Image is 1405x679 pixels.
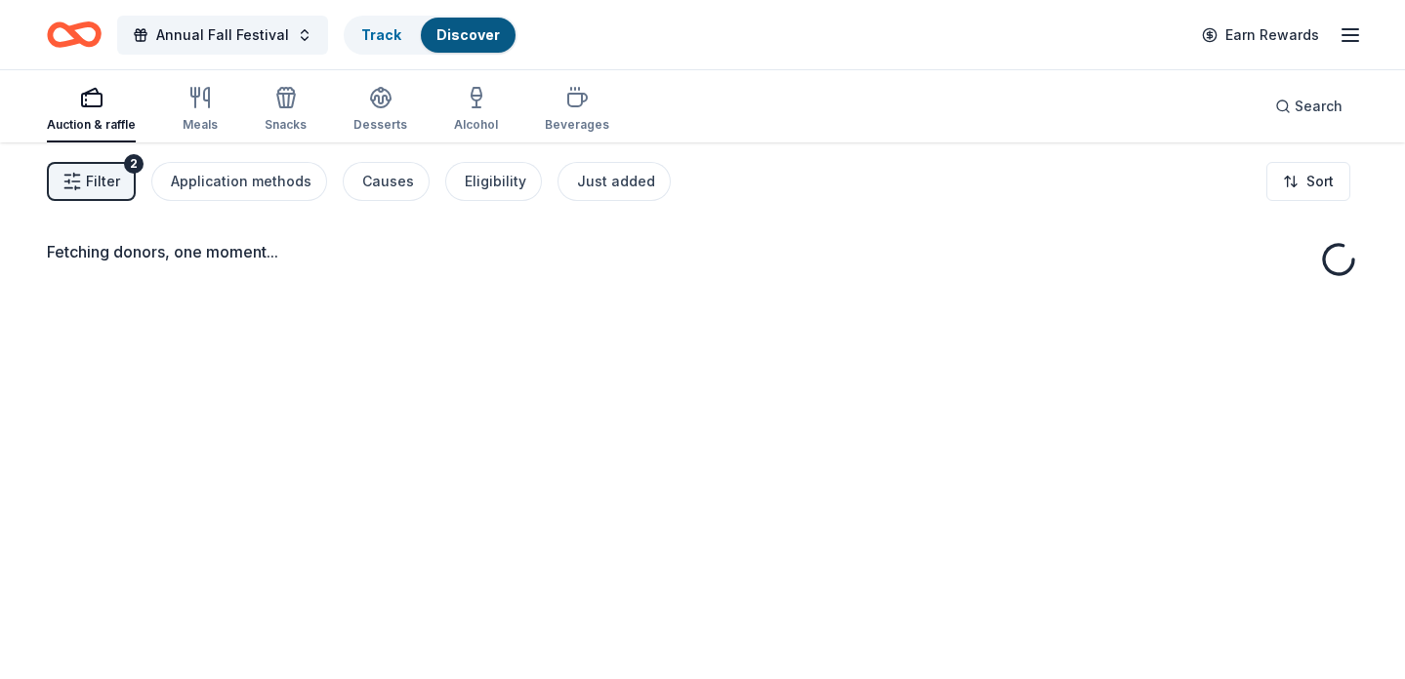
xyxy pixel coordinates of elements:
[265,78,307,142] button: Snacks
[1260,87,1358,126] button: Search
[343,162,430,201] button: Causes
[344,16,517,55] button: TrackDiscover
[47,78,136,142] button: Auction & raffle
[353,117,407,133] div: Desserts
[558,162,671,201] button: Just added
[545,78,609,142] button: Beverages
[1190,18,1331,53] a: Earn Rewards
[436,26,500,43] a: Discover
[454,78,498,142] button: Alcohol
[156,23,289,47] span: Annual Fall Festival
[445,162,542,201] button: Eligibility
[353,78,407,142] button: Desserts
[183,78,218,142] button: Meals
[265,117,307,133] div: Snacks
[47,162,136,201] button: Filter2
[577,170,655,193] div: Just added
[47,12,102,58] a: Home
[1306,170,1334,193] span: Sort
[47,117,136,133] div: Auction & raffle
[1295,95,1343,118] span: Search
[124,154,144,174] div: 2
[151,162,327,201] button: Application methods
[171,170,311,193] div: Application methods
[362,170,414,193] div: Causes
[1266,162,1350,201] button: Sort
[465,170,526,193] div: Eligibility
[183,117,218,133] div: Meals
[454,117,498,133] div: Alcohol
[47,240,1358,263] div: Fetching donors, one moment...
[361,26,401,43] a: Track
[117,16,328,55] button: Annual Fall Festival
[545,117,609,133] div: Beverages
[86,170,120,193] span: Filter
